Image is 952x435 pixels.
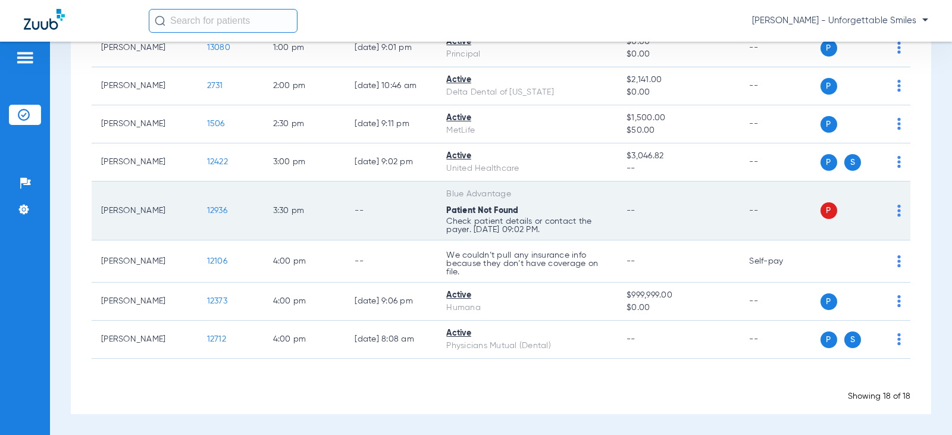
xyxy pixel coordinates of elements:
[92,240,198,283] td: [PERSON_NAME]
[345,105,437,143] td: [DATE] 9:11 PM
[740,283,820,321] td: --
[446,188,607,201] div: Blue Advantage
[752,15,928,27] span: [PERSON_NAME] - Unforgettable Smiles
[897,80,901,92] img: group-dot-blue.svg
[264,29,346,67] td: 1:00 PM
[92,181,198,240] td: [PERSON_NAME]
[92,321,198,359] td: [PERSON_NAME]
[897,333,901,345] img: group-dot-blue.svg
[207,82,223,90] span: 2731
[446,74,607,86] div: Active
[446,150,607,162] div: Active
[821,293,837,310] span: P
[740,67,820,105] td: --
[345,283,437,321] td: [DATE] 9:06 PM
[821,40,837,57] span: P
[627,36,730,48] span: $0.00
[92,143,198,181] td: [PERSON_NAME]
[897,42,901,54] img: group-dot-blue.svg
[446,302,607,314] div: Humana
[92,67,198,105] td: [PERSON_NAME]
[897,205,901,217] img: group-dot-blue.svg
[897,255,901,267] img: group-dot-blue.svg
[821,78,837,95] span: P
[446,340,607,352] div: Physicians Mutual (Dental)
[627,162,730,175] span: --
[627,86,730,99] span: $0.00
[345,240,437,283] td: --
[627,74,730,86] span: $2,141.00
[740,181,820,240] td: --
[446,124,607,137] div: MetLife
[264,143,346,181] td: 3:00 PM
[264,321,346,359] td: 4:00 PM
[264,283,346,321] td: 4:00 PM
[821,154,837,171] span: P
[897,295,901,307] img: group-dot-blue.svg
[821,116,837,133] span: P
[446,217,607,234] p: Check patient details or contact the payer. [DATE] 09:02 PM.
[92,105,198,143] td: [PERSON_NAME]
[345,67,437,105] td: [DATE] 10:46 AM
[844,331,861,348] span: S
[446,48,607,61] div: Principal
[24,9,65,30] img: Zuub Logo
[627,124,730,137] span: $50.00
[155,15,165,26] img: Search Icon
[627,302,730,314] span: $0.00
[627,289,730,302] span: $999,999.00
[92,29,198,67] td: [PERSON_NAME]
[92,283,198,321] td: [PERSON_NAME]
[627,257,635,265] span: --
[821,202,837,219] span: P
[345,29,437,67] td: [DATE] 9:01 PM
[207,206,227,215] span: 12936
[207,43,230,52] span: 13080
[15,51,35,65] img: hamburger-icon
[207,297,227,305] span: 12373
[345,143,437,181] td: [DATE] 9:02 PM
[740,105,820,143] td: --
[446,112,607,124] div: Active
[740,240,820,283] td: Self-pay
[627,48,730,61] span: $0.00
[627,206,635,215] span: --
[897,118,901,130] img: group-dot-blue.svg
[207,158,228,166] span: 12422
[740,321,820,359] td: --
[897,156,901,168] img: group-dot-blue.svg
[446,251,607,276] p: We couldn’t pull any insurance info because they don’t have coverage on file.
[627,335,635,343] span: --
[446,36,607,48] div: Active
[446,86,607,99] div: Delta Dental of [US_STATE]
[264,105,346,143] td: 2:30 PM
[446,162,607,175] div: United Healthcare
[207,335,226,343] span: 12712
[149,9,297,33] input: Search for patients
[740,29,820,67] td: --
[446,327,607,340] div: Active
[264,181,346,240] td: 3:30 PM
[627,150,730,162] span: $3,046.82
[207,257,227,265] span: 12106
[821,331,837,348] span: P
[345,321,437,359] td: [DATE] 8:08 AM
[264,67,346,105] td: 2:00 PM
[740,143,820,181] td: --
[844,154,861,171] span: S
[627,112,730,124] span: $1,500.00
[207,120,225,128] span: 1506
[848,392,910,400] span: Showing 18 of 18
[446,289,607,302] div: Active
[446,206,518,215] span: Patient Not Found
[264,240,346,283] td: 4:00 PM
[345,181,437,240] td: --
